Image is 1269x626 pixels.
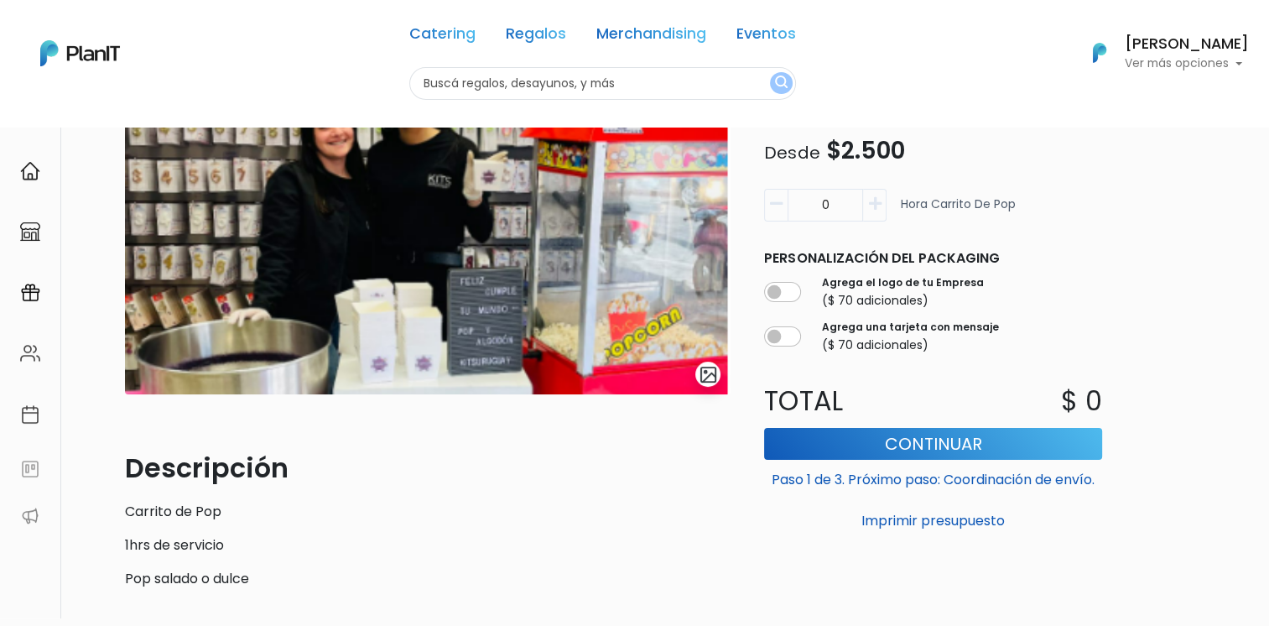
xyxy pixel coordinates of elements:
a: Catering [409,27,476,47]
img: PlanIt Logo [40,40,120,66]
p: ($ 70 adicionales) [821,291,983,309]
p: Carrito de Pop [125,502,731,522]
img: search_button-432b6d5273f82d61273b3651a40e1bd1b912527efae98b1b7a1b2c0702e16a8d.svg [775,76,788,91]
a: Merchandising [596,27,706,47]
img: Captura_de_pantalla_2025-08-05_164242.png [125,32,731,394]
p: Hora carrito de pop [900,196,1015,228]
span: $2.500 [825,134,904,167]
img: gallery-light [699,365,718,384]
img: people-662611757002400ad9ed0e3c099ab2801c6687ba6c219adb57efc949bc21e19d.svg [20,343,40,363]
p: Personalización del packaging [764,248,1102,268]
p: $ 0 [1061,380,1102,420]
p: 1hrs de servicio [125,535,731,556]
p: Pop salado o dulce [125,569,731,589]
img: PlanIt Logo [1081,34,1118,71]
a: Eventos [736,27,796,47]
a: Regalos [506,27,566,47]
input: Buscá regalos, desayunos, y más [409,67,796,100]
label: Agrega el logo de tu Empresa [821,274,983,290]
button: PlanIt Logo [PERSON_NAME] Ver más opciones [1071,31,1249,75]
button: Continuar [764,427,1102,459]
p: Descripción [125,448,731,488]
p: Paso 1 de 3. Próximo paso: Coordinación de envío. [764,462,1102,489]
img: feedback-78b5a0c8f98aac82b08bfc38622c3050aee476f2c9584af64705fc4e61158814.svg [20,459,40,479]
img: partners-52edf745621dab592f3b2c58e3bca9d71375a7ef29c3b500c9f145b62cc070d4.svg [20,506,40,526]
h6: [PERSON_NAME] [1125,37,1249,52]
label: Agrega una tarjeta con mensaje [821,319,998,334]
p: Total [754,380,933,420]
img: campaigns-02234683943229c281be62815700db0a1741e53638e28bf9629b52c665b00959.svg [20,283,40,303]
button: Imprimir presupuesto [764,506,1102,535]
img: calendar-87d922413cdce8b2cf7b7f5f62616a5cf9e4887200fb71536465627b3292af00.svg [20,404,40,425]
img: home-e721727adea9d79c4d83392d1f703f7f8bce08238fde08b1acbfd93340b81755.svg [20,161,40,181]
p: ($ 70 adicionales) [821,336,998,353]
p: Ver más opciones [1125,58,1249,70]
div: ¿Necesitás ayuda? [86,16,242,49]
img: marketplace-4ceaa7011d94191e9ded77b95e3339b90024bf715f7c57f8cf31f2d8c509eaba.svg [20,222,40,242]
span: Desde [764,141,819,164]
